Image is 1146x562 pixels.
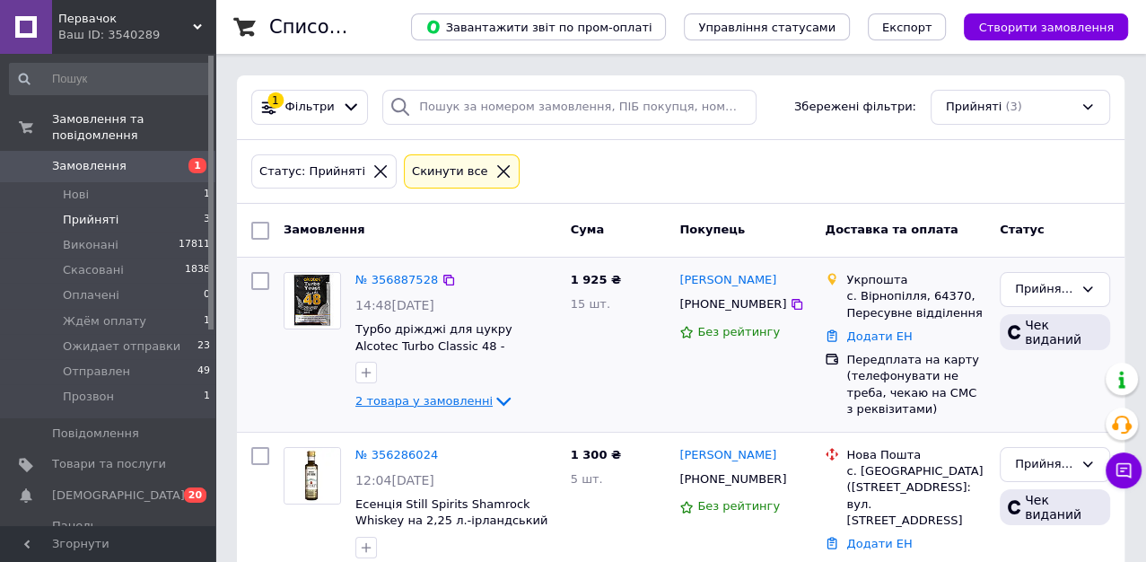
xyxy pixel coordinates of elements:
input: Пошук за номером замовлення, ПІБ покупця, номером телефону, Email, номером накладної [382,90,756,125]
span: Прозвон [63,389,114,405]
span: Прийняті [63,212,118,228]
span: 2 товара у замовленні [355,394,493,408]
span: Оплачені [63,287,119,303]
span: 1 [204,187,210,203]
span: Створити замовлення [978,21,1114,34]
img: Фото товару [284,273,340,329]
span: Замовлення [52,158,127,174]
span: 1 [204,313,210,329]
img: Фото товару [284,448,340,504]
span: Отправлен [63,364,130,380]
button: Завантажити звіт по пром-оплаті [411,13,666,40]
span: 1 [188,158,206,173]
a: Турбо дріжджі для цукру Alcotec Turbo Classic 48 - Великобританія - Алкотек Класик [355,322,516,386]
span: 5 шт. [571,472,603,486]
span: Фільтри [285,99,335,116]
span: Статус [1000,223,1045,236]
span: Нові [63,187,89,203]
span: Панель управління [52,518,166,550]
span: Покупець [679,223,745,236]
input: Пошук [9,63,212,95]
span: 3 [204,212,210,228]
span: 1 [204,389,210,405]
span: 20 [184,487,206,503]
div: с. Вірнопілля, 64370, Пересувне відділення [846,288,985,321]
span: 0 [204,287,210,303]
div: Чек виданий [1000,489,1110,525]
span: Повідомлення [52,426,139,442]
span: 12:04[DATE] [355,473,434,487]
span: Завантажити звіт по пром-оплаті [425,19,652,35]
a: Фото товару [284,447,341,505]
a: № 356887528 [355,273,438,286]
span: [DEMOGRAPHIC_DATA] [52,487,185,504]
span: Скасовані [63,262,124,278]
span: Замовлення [284,223,364,236]
span: Доставка та оплата [825,223,958,236]
span: 49 [197,364,210,380]
div: Укрпошта [846,272,985,288]
button: Експорт [868,13,947,40]
button: Чат з покупцем [1106,452,1142,488]
a: Фото товару [284,272,341,329]
a: [PERSON_NAME] [679,447,776,464]
span: Замовлення та повідомлення [52,111,215,144]
span: 15 шт. [571,297,610,311]
span: Товари та послуги [52,456,166,472]
a: Створити замовлення [946,20,1128,33]
a: Есенція Still Spirits Shamrock Whiskey на 2,25 л.-ірландський віскі [355,497,547,544]
div: Статус: Прийняті [256,162,369,181]
button: Управління статусами [684,13,850,40]
div: Нова Пошта [846,447,985,463]
span: Первачок [58,11,193,27]
div: Прийнято [1015,455,1073,474]
span: Ожидает отправки [63,338,180,355]
h1: Список замовлень [269,16,451,38]
span: 14:48[DATE] [355,298,434,312]
div: Cкинути все [408,162,492,181]
span: [PHONE_NUMBER] [679,297,786,311]
span: Без рейтингу [697,499,780,513]
span: [PHONE_NUMBER] [679,472,786,486]
a: № 356286024 [355,448,438,461]
span: Cума [571,223,604,236]
span: 1 300 ₴ [571,448,621,461]
span: Прийняті [946,99,1002,116]
a: 2 товара у замовленні [355,394,514,408]
span: Управління статусами [698,21,835,34]
div: Чек виданий [1000,314,1110,350]
span: 1 925 ₴ [571,273,621,286]
span: Збережені фільтри: [794,99,916,116]
div: 1 [267,92,284,109]
a: [PERSON_NAME] [679,272,776,289]
div: Ваш ID: 3540289 [58,27,215,43]
div: Прийнято [1015,280,1073,299]
button: Створити замовлення [964,13,1128,40]
span: Ждём оплату [63,313,146,329]
span: 1838 [185,262,210,278]
div: с. [GEOGRAPHIC_DATA] ([STREET_ADDRESS]: вул. [STREET_ADDRESS] [846,463,985,529]
a: Додати ЕН [846,537,912,550]
span: 17811 [179,237,210,253]
span: Без рейтингу [697,325,780,338]
span: Експорт [882,21,932,34]
span: 23 [197,338,210,355]
span: (3) [1005,100,1021,113]
span: Виконані [63,237,118,253]
div: Передплата на карту (телефонувати не треба, чекаю на СМС з реквізитами) [846,352,985,417]
a: Додати ЕН [846,329,912,343]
